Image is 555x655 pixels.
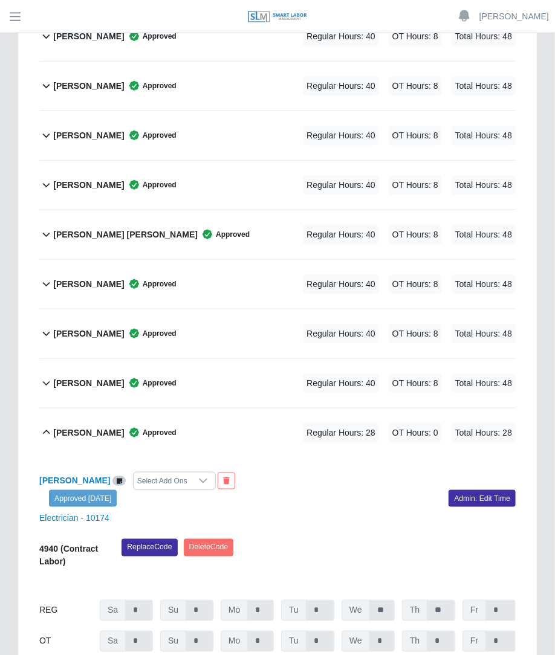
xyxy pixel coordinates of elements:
a: [PERSON_NAME] [479,10,549,23]
span: Approved [125,179,177,191]
b: [PERSON_NAME] [53,179,124,192]
span: Approved [125,327,177,340]
b: [PERSON_NAME] [53,129,124,142]
span: Approved [125,30,177,42]
button: [PERSON_NAME] Approved Regular Hours: 40 OT Hours: 8 Total Hours: 48 [39,260,516,309]
span: OT Hours: 8 [389,175,442,195]
b: [PERSON_NAME] [PERSON_NAME] [53,228,198,241]
span: Regular Hours: 28 [303,423,379,443]
span: Approved [125,80,177,92]
span: Total Hours: 48 [452,27,516,47]
b: 4940 (Contract Labor) [39,544,98,567]
span: OT Hours: 8 [389,324,442,344]
span: OT Hours: 8 [389,225,442,245]
button: [PERSON_NAME] Approved Regular Hours: 40 OT Hours: 8 Total Hours: 48 [39,161,516,210]
span: Approved [125,278,177,290]
span: Regular Hours: 40 [303,175,379,195]
span: OT Hours: 8 [389,373,442,393]
span: Total Hours: 48 [452,76,516,96]
b: [PERSON_NAME] [53,30,124,43]
span: Total Hours: 48 [452,175,516,195]
span: Regular Hours: 40 [303,126,379,146]
span: OT Hours: 8 [389,126,442,146]
b: [PERSON_NAME] [53,327,124,340]
span: Total Hours: 48 [452,324,516,344]
button: DeleteCode [184,539,234,556]
button: End Worker & Remove from the Timesheet [218,473,235,489]
button: [PERSON_NAME] Approved Regular Hours: 40 OT Hours: 8 Total Hours: 48 [39,12,516,61]
span: Tu [281,600,307,621]
button: [PERSON_NAME] Approved Regular Hours: 40 OT Hours: 8 Total Hours: 48 [39,359,516,408]
button: ReplaceCode [122,539,177,556]
a: View/Edit Notes [112,476,126,485]
div: REG [39,600,92,621]
span: OT Hours: 8 [389,27,442,47]
span: OT Hours: 0 [389,423,442,443]
div: Select Add Ons [134,473,191,489]
span: Regular Hours: 40 [303,324,379,344]
button: [PERSON_NAME] Approved Regular Hours: 40 OT Hours: 8 Total Hours: 48 [39,62,516,111]
span: Tu [281,631,307,652]
button: [PERSON_NAME] [PERSON_NAME] Approved Regular Hours: 40 OT Hours: 8 Total Hours: 48 [39,210,516,259]
span: Sa [100,631,126,652]
span: Mo [221,631,248,652]
span: Regular Hours: 40 [303,225,379,245]
span: Fr [462,631,486,652]
span: Su [160,631,186,652]
span: Approved [125,377,177,389]
span: Th [402,600,427,621]
span: Regular Hours: 40 [303,76,379,96]
span: Regular Hours: 40 [303,27,379,47]
span: Approved [125,129,177,141]
a: Admin: Edit Time [449,490,516,507]
span: We [342,631,370,652]
span: Mo [221,600,248,621]
a: Approved [DATE] [49,490,117,507]
b: [PERSON_NAME] [53,278,124,291]
span: Regular Hours: 40 [303,274,379,294]
a: Electrician - 10174 [39,513,109,523]
button: [PERSON_NAME] Approved Regular Hours: 28 OT Hours: 0 Total Hours: 28 [39,408,516,457]
img: SLM Logo [247,10,308,24]
div: OT [39,631,92,652]
span: OT Hours: 8 [389,76,442,96]
span: OT Hours: 8 [389,274,442,294]
span: We [342,600,370,621]
span: Su [160,600,186,621]
span: Fr [462,600,486,621]
span: Total Hours: 48 [452,225,516,245]
span: Total Hours: 48 [452,373,516,393]
b: [PERSON_NAME] [53,80,124,92]
span: Approved [125,427,177,439]
span: Regular Hours: 40 [303,373,379,393]
a: [PERSON_NAME] [39,476,110,485]
span: Th [402,631,427,652]
b: [PERSON_NAME] [53,377,124,390]
span: Sa [100,600,126,621]
span: Total Hours: 28 [452,423,516,443]
span: Total Hours: 48 [452,126,516,146]
span: Approved [198,228,250,240]
button: [PERSON_NAME] Approved Regular Hours: 40 OT Hours: 8 Total Hours: 48 [39,309,516,358]
span: Total Hours: 48 [452,274,516,294]
button: [PERSON_NAME] Approved Regular Hours: 40 OT Hours: 8 Total Hours: 48 [39,111,516,160]
b: [PERSON_NAME] [53,427,124,439]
